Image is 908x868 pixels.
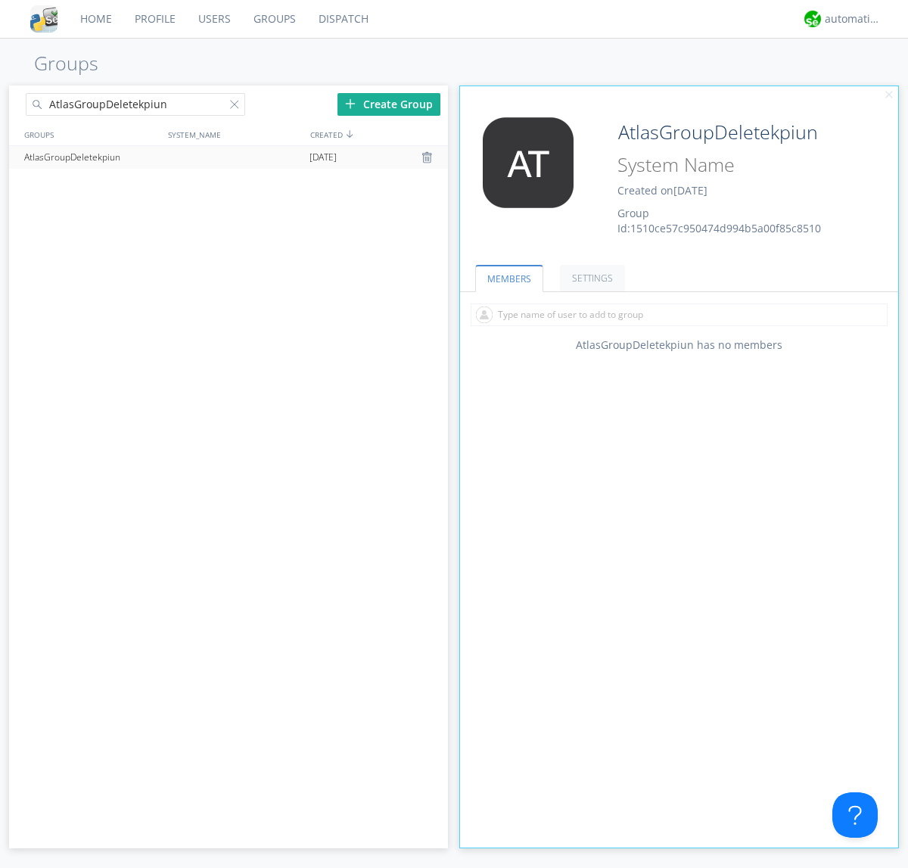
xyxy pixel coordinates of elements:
input: System Name [612,151,857,179]
img: d2d01cd9b4174d08988066c6d424eccd [804,11,821,27]
div: GROUPS [20,123,160,145]
div: CREATED [306,123,449,145]
div: automation+atlas [825,11,882,26]
input: Group Name [612,117,857,148]
div: Create Group [337,93,440,116]
iframe: Toggle Customer Support [832,792,878,838]
input: Type name of user to add to group [471,303,888,326]
img: cddb5a64eb264b2086981ab96f4c1ba7 [30,5,58,33]
img: 373638.png [471,117,585,208]
input: Search groups [26,93,245,116]
a: MEMBERS [475,265,543,292]
a: AtlasGroupDeletekpiun[DATE] [9,146,448,169]
span: [DATE] [309,146,337,169]
img: plus.svg [345,98,356,109]
span: Group Id: 1510ce57c950474d994b5a00f85c8510 [617,206,821,235]
div: AtlasGroupDeletekpiun has no members [460,338,899,353]
span: [DATE] [673,183,707,198]
span: Created on [617,183,707,198]
a: SETTINGS [560,265,625,291]
div: AtlasGroupDeletekpiun [20,146,162,169]
div: SYSTEM_NAME [164,123,306,145]
img: cancel.svg [884,90,894,101]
